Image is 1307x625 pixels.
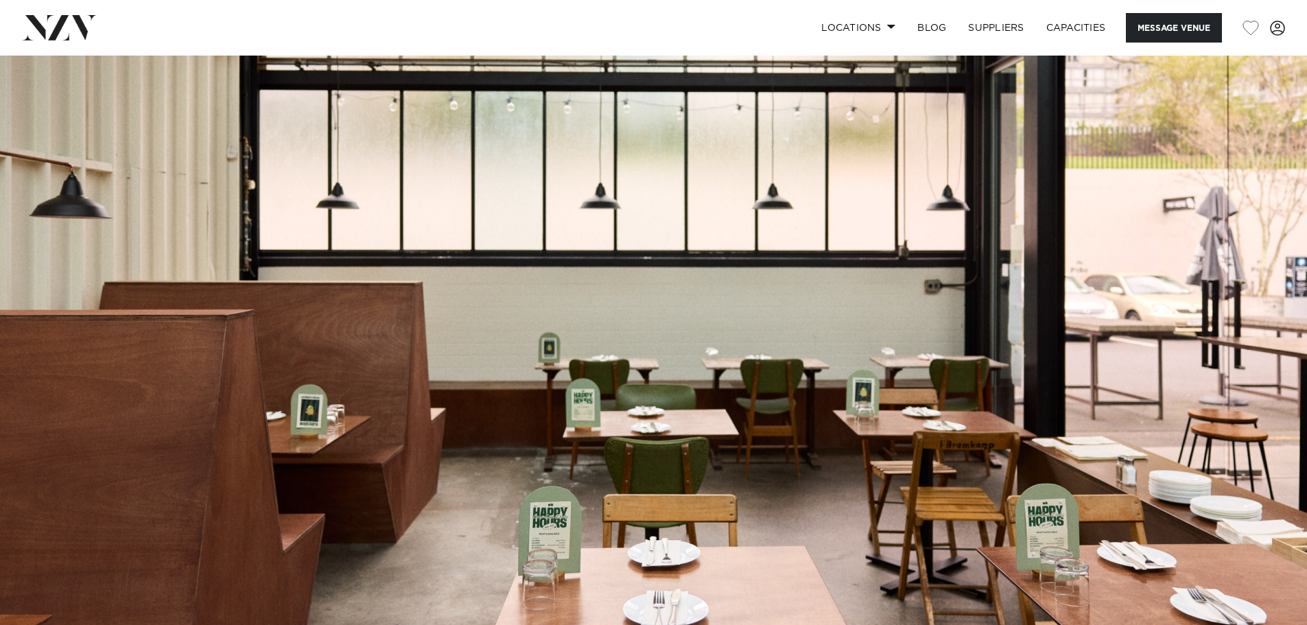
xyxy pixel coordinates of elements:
[906,13,957,43] a: BLOG
[957,13,1035,43] a: SUPPLIERS
[22,15,97,40] img: nzv-logo.png
[1126,13,1222,43] button: Message Venue
[1035,13,1117,43] a: Capacities
[810,13,906,43] a: Locations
